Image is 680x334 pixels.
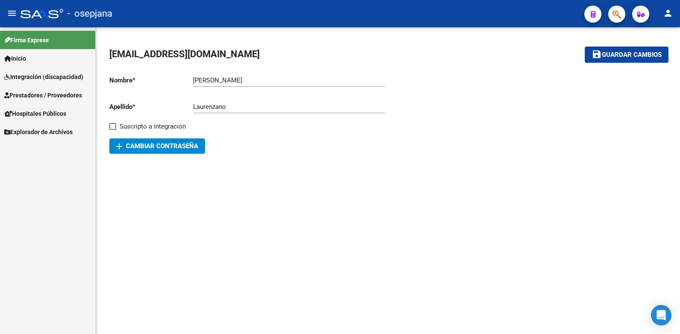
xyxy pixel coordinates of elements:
[67,4,112,23] span: - osepjana
[109,76,193,85] p: Nombre
[4,91,82,100] span: Prestadores / Proveedores
[602,51,662,59] span: Guardar cambios
[109,138,205,154] button: Cambiar Contraseña
[4,109,66,118] span: Hospitales Públicos
[4,35,49,45] span: Firma Express
[651,305,671,325] div: Open Intercom Messenger
[109,102,193,111] p: Apellido
[7,8,17,18] mat-icon: menu
[663,8,673,18] mat-icon: person
[120,121,186,132] span: Suscripto a integración
[4,127,73,137] span: Explorador de Archivos
[4,54,26,63] span: Inicio
[592,49,602,59] mat-icon: save
[109,49,260,59] span: [EMAIL_ADDRESS][DOMAIN_NAME]
[114,141,124,152] mat-icon: add
[116,142,198,150] span: Cambiar Contraseña
[4,72,83,82] span: Integración (discapacidad)
[585,47,668,62] button: Guardar cambios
